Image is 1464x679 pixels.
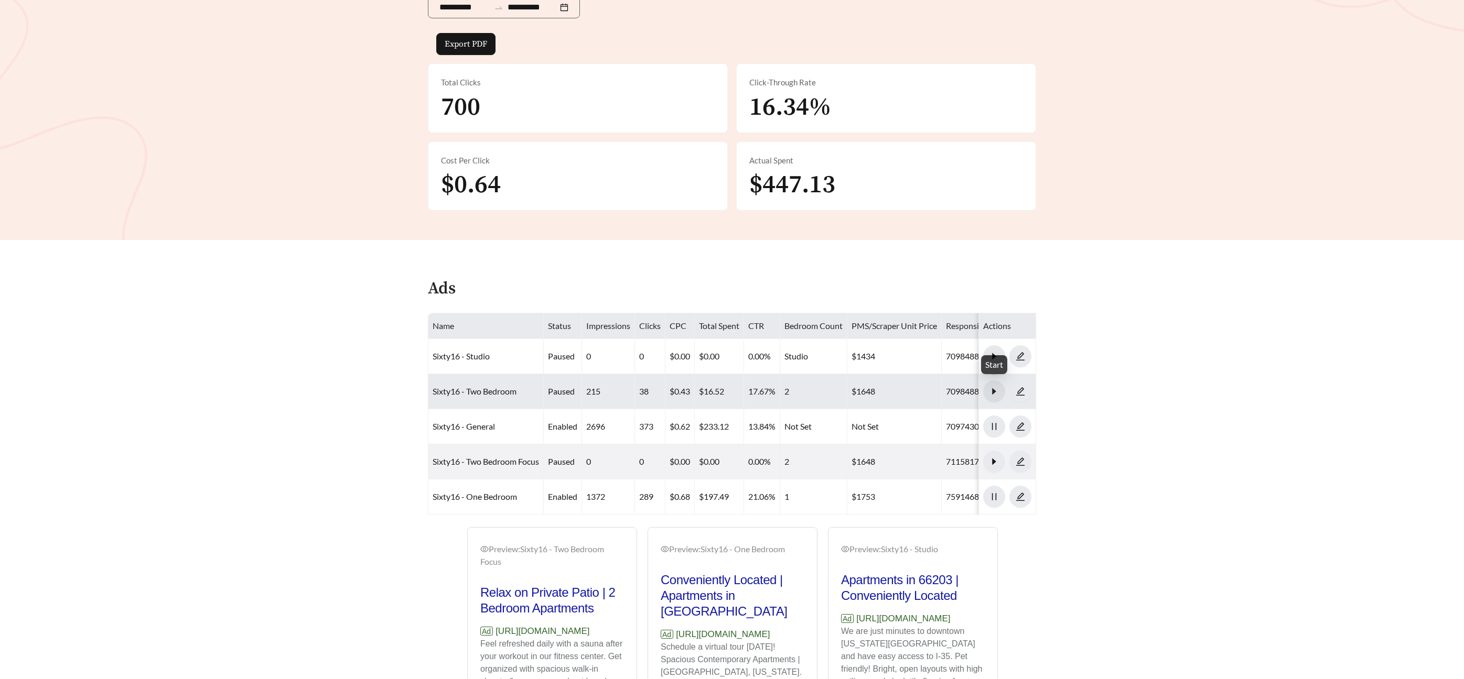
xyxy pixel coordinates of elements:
[749,169,835,201] span: $447.13
[480,545,489,553] span: eye
[548,386,575,396] span: paused
[445,38,487,50] span: Export PDF
[582,444,635,479] td: 0
[983,486,1005,508] button: pause
[582,479,635,514] td: 1372
[780,444,847,479] td: 2
[780,479,847,514] td: 1
[1010,352,1031,361] span: edit
[635,374,665,409] td: 38
[983,415,1005,437] button: pause
[695,444,744,479] td: $0.00
[494,3,503,12] span: to
[665,479,695,514] td: $0.68
[433,491,517,501] a: Sixty16 - One Bedroom
[749,155,1023,167] div: Actual Spent
[695,479,744,514] td: $197.49
[436,33,496,55] button: Export PDF
[1010,457,1031,466] span: edit
[480,543,624,568] div: Preview: Sixty16 - Two Bedroom Focus
[942,444,1013,479] td: 711581767889
[661,543,804,555] div: Preview: Sixty16 - One Bedroom
[1010,492,1031,501] span: edit
[494,3,503,13] span: swap-right
[433,386,516,396] a: Sixty16 - Two Bedroom
[841,543,985,555] div: Preview: Sixty16 - Studio
[841,614,854,623] span: Ad
[1009,486,1031,508] button: edit
[544,313,582,339] th: Status
[780,374,847,409] td: 2
[983,451,1005,473] button: caret-right
[480,625,624,638] p: [URL][DOMAIN_NAME]
[847,339,942,374] td: $1434
[749,76,1023,89] div: Click-Through Rate
[748,321,764,331] span: CTR
[979,313,1036,339] th: Actions
[780,409,847,444] td: Not Set
[1009,380,1031,402] button: edit
[942,479,1013,514] td: 759146833362
[480,585,624,616] h2: Relax on Private Patio | 2 Bedroom Apartments
[1009,351,1031,361] a: edit
[665,374,695,409] td: $0.43
[1010,422,1031,431] span: edit
[582,374,635,409] td: 215
[1009,421,1031,431] a: edit
[480,627,493,636] span: Ad
[433,351,490,361] a: Sixty16 - Studio
[744,374,780,409] td: 17.67%
[665,409,695,444] td: $0.62
[984,387,1005,396] span: caret-right
[1009,451,1031,473] button: edit
[582,409,635,444] td: 2696
[984,492,1005,501] span: pause
[1009,345,1031,367] button: edit
[983,380,1005,402] button: caret-right
[744,339,780,374] td: 0.00%
[780,313,847,339] th: Bedroom Count
[841,572,985,604] h2: Apartments in 66203 | Conveniently Located
[548,456,575,466] span: paused
[695,339,744,374] td: $0.00
[548,421,577,431] span: enabled
[744,409,780,444] td: 13.84%
[635,313,665,339] th: Clicks
[441,169,501,201] span: $0.64
[984,422,1005,431] span: pause
[665,444,695,479] td: $0.00
[983,345,1005,367] button: caret-right
[433,456,539,466] a: Sixty16 - Two Bedroom Focus
[847,409,942,444] td: Not Set
[981,355,1007,374] div: Start
[1009,491,1031,501] a: edit
[847,313,942,339] th: PMS/Scraper Unit Price
[942,409,1013,444] td: 709743071268
[441,76,715,89] div: Total Clicks
[847,374,942,409] td: $1648
[942,374,1013,409] td: 709848873323
[670,321,686,331] span: CPC
[635,339,665,374] td: 0
[661,545,669,553] span: eye
[1010,387,1031,396] span: edit
[744,479,780,514] td: 21.06%
[695,313,744,339] th: Total Spent
[841,612,985,626] p: [URL][DOMAIN_NAME]
[1009,415,1031,437] button: edit
[847,444,942,479] td: $1648
[635,444,665,479] td: 0
[582,313,635,339] th: Impressions
[441,155,715,167] div: Cost Per Click
[665,339,695,374] td: $0.00
[942,339,1013,374] td: 709848862937
[548,491,577,501] span: enabled
[433,421,495,431] a: Sixty16 - General
[749,92,831,123] span: 16.34%
[661,572,804,619] h2: Conveniently Located | Apartments in [GEOGRAPHIC_DATA]
[847,479,942,514] td: $1753
[695,374,744,409] td: $16.52
[428,313,544,339] th: Name
[1009,456,1031,466] a: edit
[984,457,1005,466] span: caret-right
